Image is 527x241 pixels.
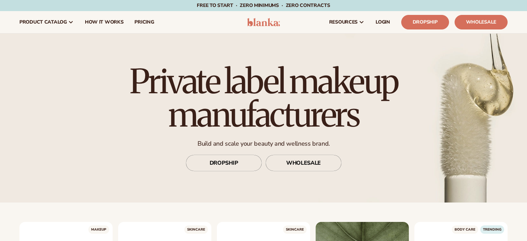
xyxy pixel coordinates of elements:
[109,140,418,148] p: Build and scale your beauty and wellness brand.
[376,19,390,25] span: LOGIN
[401,15,449,29] a: Dropship
[79,11,129,33] a: How It Works
[85,19,124,25] span: How It Works
[370,11,396,33] a: LOGIN
[19,19,67,25] span: product catalog
[109,65,418,131] h1: Private label makeup manufacturers
[134,19,154,25] span: pricing
[329,19,358,25] span: resources
[455,15,508,29] a: Wholesale
[247,18,280,26] img: logo
[14,11,79,33] a: product catalog
[129,11,159,33] a: pricing
[265,155,342,171] a: WHOLESALE
[197,2,330,9] span: Free to start · ZERO minimums · ZERO contracts
[186,155,262,171] a: DROPSHIP
[324,11,370,33] a: resources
